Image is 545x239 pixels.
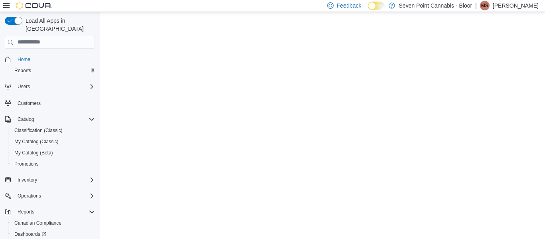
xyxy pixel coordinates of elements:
span: My Catalog (Beta) [14,150,53,156]
button: Customers [2,97,98,109]
span: Catalog [18,116,34,122]
a: Classification (Classic) [11,126,66,135]
p: Seven Point Cannabis - Bloor [399,1,472,10]
button: Users [2,81,98,92]
button: Promotions [8,158,98,170]
span: Inventory [14,175,95,185]
span: Classification (Classic) [14,127,63,134]
span: MS [481,1,488,10]
span: Dashboards [11,229,95,239]
div: Melissa Schullerer [480,1,490,10]
span: Home [14,54,95,64]
span: Inventory [18,177,37,183]
span: Operations [14,191,95,201]
span: Load All Apps in [GEOGRAPHIC_DATA] [22,17,95,33]
span: Dashboards [14,231,46,237]
button: Catalog [2,114,98,125]
span: My Catalog (Classic) [14,138,59,145]
button: Reports [14,207,38,217]
span: Customers [14,98,95,108]
a: Customers [14,99,44,108]
a: My Catalog (Classic) [11,137,62,146]
span: Feedback [337,2,361,10]
span: Customers [18,100,41,107]
span: Promotions [11,159,95,169]
button: Reports [8,65,98,76]
span: Reports [14,67,31,74]
button: Operations [2,190,98,201]
span: Canadian Compliance [14,220,61,226]
button: Users [14,82,33,91]
button: Catalog [14,115,37,124]
span: Users [18,83,30,90]
a: Canadian Compliance [11,218,65,228]
button: Reports [2,206,98,217]
a: Reports [11,66,34,75]
span: Reports [11,66,95,75]
a: Dashboards [11,229,49,239]
button: My Catalog (Classic) [8,136,98,147]
span: Reports [14,207,95,217]
button: Operations [14,191,44,201]
button: Home [2,53,98,65]
span: Home [18,56,30,63]
span: My Catalog (Classic) [11,137,95,146]
img: Cova [16,2,52,10]
span: Operations [18,193,41,199]
span: Promotions [14,161,39,167]
button: My Catalog (Beta) [8,147,98,158]
span: Classification (Classic) [11,126,95,135]
a: My Catalog (Beta) [11,148,56,158]
input: Dark Mode [368,2,385,10]
p: [PERSON_NAME] [493,1,539,10]
button: Classification (Classic) [8,125,98,136]
span: Users [14,82,95,91]
span: Catalog [14,115,95,124]
span: My Catalog (Beta) [11,148,95,158]
button: Canadian Compliance [8,217,98,229]
span: Canadian Compliance [11,218,95,228]
a: Home [14,55,34,64]
a: Promotions [11,159,42,169]
span: Reports [18,209,34,215]
button: Inventory [14,175,40,185]
button: Inventory [2,174,98,186]
p: | [475,1,477,10]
